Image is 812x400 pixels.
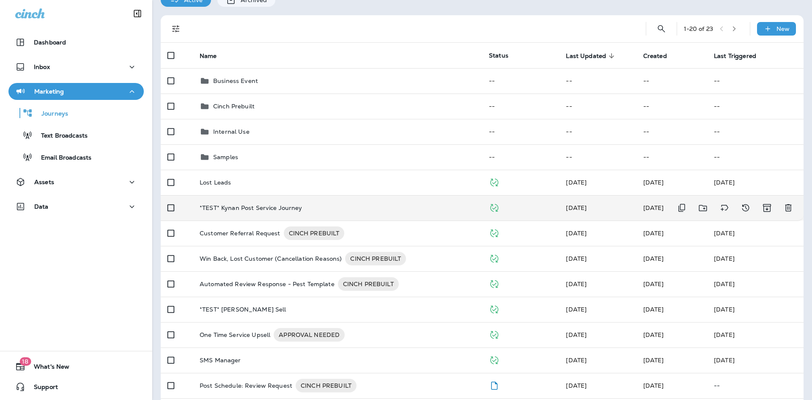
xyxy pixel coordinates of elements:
td: -- [559,144,636,170]
span: Jason Munk [643,331,664,339]
p: Automated Review Response - Pest Template [200,277,335,291]
span: Last Updated [566,52,606,60]
button: Inbox [8,58,144,75]
span: Published [489,279,499,287]
p: Inbox [34,63,50,70]
span: Created [643,52,678,60]
span: CINCH PREBUILT [296,381,357,390]
span: Published [489,305,499,312]
p: *TEST* Kynan Post Service Journey [200,204,302,211]
td: -- [636,94,707,119]
span: Jason Munk [566,255,587,262]
td: [DATE] [707,271,804,297]
button: Duplicate [673,199,690,217]
div: CINCH PREBUILT [296,379,357,392]
button: Filters [167,20,184,37]
span: Jason Munk [566,306,587,313]
p: Data [34,203,49,210]
td: [DATE] [707,322,804,348]
button: 18What's New [8,358,144,375]
span: Created [643,52,667,60]
span: Published [489,178,499,185]
p: Customer Referral Request [200,226,280,240]
p: Business Event [213,77,258,84]
p: New [776,25,790,32]
button: Email Broadcasts [8,148,144,166]
span: Published [489,254,499,262]
button: Archive [758,199,776,217]
span: Anthony Olivias [643,204,664,212]
span: What's New [25,363,69,373]
span: Published [489,203,499,211]
span: Last Triggered [714,52,767,60]
div: CINCH PREBUILT [284,226,345,240]
td: -- [636,119,707,144]
span: CINCH PREBUILT [338,280,399,288]
td: -- [482,68,559,94]
p: Lost Leads [200,179,231,186]
p: Internal Use [213,128,250,135]
td: -- [482,119,559,144]
span: Frank Carreno [643,356,664,364]
p: Assets [34,179,54,185]
span: Frank Carreno [643,280,664,288]
span: Jason Munk [566,382,587,389]
span: APPROVAL NEEDED [274,331,345,339]
span: Name [200,52,217,60]
button: Assets [8,174,144,190]
button: Add tags [716,199,733,217]
span: Jason Munk [566,331,587,339]
p: Journeys [33,110,68,118]
span: Last Triggered [714,52,756,60]
span: Support [25,383,58,394]
p: Text Broadcasts [33,132,88,140]
span: Draft [489,381,499,389]
td: -- [636,144,707,170]
div: 1 - 20 of 23 [684,25,713,32]
button: Move to folder [694,199,712,217]
p: Dashboard [34,39,66,46]
span: Jason Munk [643,382,664,389]
td: [DATE] [707,170,804,195]
p: Marketing [34,88,64,95]
td: [DATE] [707,297,804,322]
p: One Time Service Upsell [200,328,270,342]
span: CINCH PREBUILT [284,229,345,237]
td: -- [482,94,559,119]
td: [DATE] [707,221,804,246]
span: Status [489,52,508,59]
span: Published [489,330,499,338]
span: Name [200,52,228,60]
span: 18 [19,357,31,366]
span: Jason Munk [643,179,664,186]
span: Anthony Olivias [643,306,664,313]
span: Last Updated [566,52,617,60]
button: Delete [780,199,797,217]
p: Post Schedule: Review Request [200,379,292,392]
button: Search Journeys [653,20,670,37]
td: -- [707,94,804,119]
button: Text Broadcasts [8,126,144,144]
span: Anthony Olivias [566,229,587,237]
td: [DATE] [707,348,804,373]
span: Frank Carreno [566,356,587,364]
p: SMS Manager [200,357,241,364]
button: Data [8,198,144,215]
p: Email Broadcasts [33,154,91,162]
td: -- [707,68,804,94]
p: Win Back, Lost Customer (Cancellation Reasons) [200,252,342,265]
span: CINCH PREBUILT [345,254,406,263]
td: -- [559,119,636,144]
p: Cinch Prebuilt [213,103,255,110]
div: CINCH PREBUILT [345,252,406,265]
td: -- [636,68,707,94]
button: Collapse Sidebar [126,5,149,22]
span: Anthony Olivias [566,204,587,212]
span: Anthony Olivias [566,280,587,288]
p: *TEST* [PERSON_NAME] Sell [200,306,286,313]
td: -- [707,144,804,170]
p: Samples [213,154,238,160]
button: Dashboard [8,34,144,51]
td: -- [559,94,636,119]
span: Published [489,229,499,236]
